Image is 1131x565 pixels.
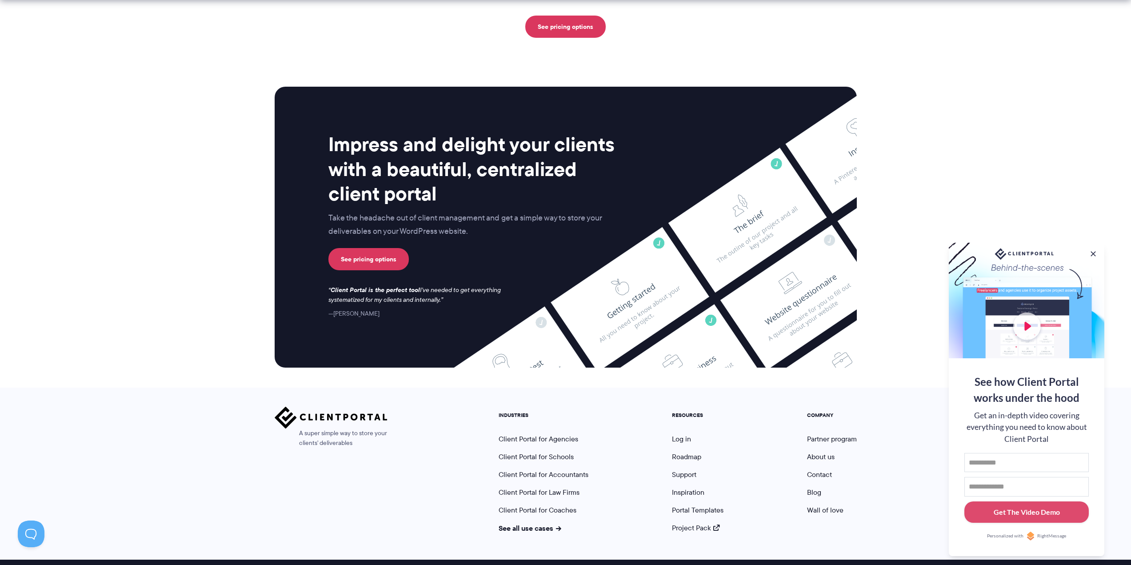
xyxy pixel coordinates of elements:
[275,429,388,448] span: A super simple way to store your clients' deliverables
[987,533,1023,540] span: Personalized with
[672,434,691,444] a: Log in
[499,505,576,515] a: Client Portal for Coaches
[994,507,1060,517] div: Get The Video Demo
[672,523,720,533] a: Project Pack
[328,212,621,238] p: Take the headache out of client management and get a simple way to store your deliverables on you...
[499,487,579,497] a: Client Portal for Law Firms
[807,505,843,515] a: Wall of love
[672,452,701,462] a: Roadmap
[525,16,606,38] a: See pricing options
[331,285,420,295] strong: Client Portal is the perfect tool
[964,501,1089,523] button: Get The Video Demo
[964,532,1089,541] a: Personalized withRightMessage
[807,452,835,462] a: About us
[499,452,574,462] a: Client Portal for Schools
[672,505,723,515] a: Portal Templates
[964,410,1089,445] div: Get an in-depth video covering everything you need to know about Client Portal
[328,285,510,305] p: I've needed to get everything systematized for my clients and internally.
[964,374,1089,406] div: See how Client Portal works under the hood
[499,523,562,533] a: See all use cases
[328,132,621,206] h2: Impress and delight your clients with a beautiful, centralized client portal
[807,434,857,444] a: Partner program
[807,487,821,497] a: Blog
[328,248,409,270] a: See pricing options
[499,469,588,480] a: Client Portal for Accountants
[499,412,588,418] h5: INDUSTRIES
[672,412,723,418] h5: RESOURCES
[328,309,380,318] cite: [PERSON_NAME]
[1037,533,1066,540] span: RightMessage
[18,521,44,547] iframe: Toggle Customer Support
[807,469,832,480] a: Contact
[672,487,704,497] a: Inspiration
[672,469,696,480] a: Support
[807,412,857,418] h5: COMPANY
[1026,532,1035,541] img: Personalized with RightMessage
[499,434,578,444] a: Client Portal for Agencies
